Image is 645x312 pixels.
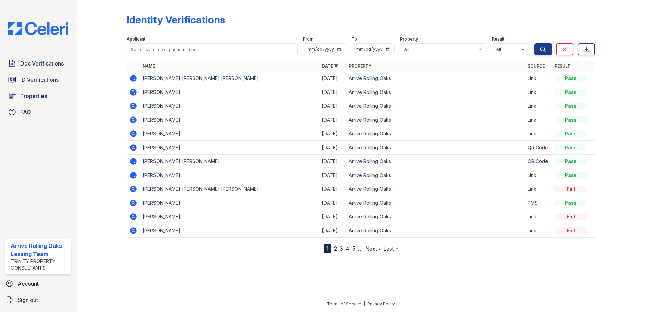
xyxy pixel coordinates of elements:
[555,130,587,137] div: Pass
[346,99,525,113] td: Arrive Rolling Oaks
[303,36,313,42] label: From
[525,85,552,99] td: Link
[525,72,552,85] td: Link
[555,116,587,123] div: Pass
[349,63,371,69] a: Property
[140,72,319,85] td: [PERSON_NAME] [PERSON_NAME] [PERSON_NAME]
[324,244,331,253] div: 1
[319,99,346,113] td: [DATE]
[334,245,337,252] a: 2
[525,196,552,210] td: PMS
[555,172,587,179] div: Pass
[140,127,319,141] td: [PERSON_NAME]
[127,36,145,42] label: Applicant
[20,76,59,84] span: ID Verifications
[492,36,504,42] label: Result
[319,72,346,85] td: [DATE]
[319,113,346,127] td: [DATE]
[319,85,346,99] td: [DATE]
[555,89,587,96] div: Pass
[143,63,155,69] a: Name
[555,227,587,234] div: Fail
[140,224,319,238] td: [PERSON_NAME]
[525,168,552,182] td: Link
[319,182,346,196] td: [DATE]
[555,75,587,82] div: Pass
[127,14,225,26] div: Identity Verifications
[127,43,298,55] input: Search by name or phone number
[525,127,552,141] td: Link
[525,224,552,238] td: Link
[140,113,319,127] td: [PERSON_NAME]
[555,213,587,220] div: Fail
[3,22,74,35] img: CE_Logo_Blue-a8612792a0a2168367f1c8372b55b34899dd931a85d93a1a3d3e32e68fde9ad4.png
[525,182,552,196] td: Link
[346,141,525,155] td: Arrive Rolling Oaks
[319,141,346,155] td: [DATE]
[5,73,71,86] a: ID Verifications
[346,245,349,252] a: 4
[352,245,355,252] a: 5
[140,168,319,182] td: [PERSON_NAME]
[327,301,361,306] a: Terms of Service
[346,224,525,238] td: Arrive Rolling Oaks
[140,210,319,224] td: [PERSON_NAME]
[140,141,319,155] td: [PERSON_NAME]
[346,72,525,85] td: Arrive Rolling Oaks
[3,277,74,290] a: Account
[20,108,31,116] span: FAQ
[383,245,398,252] a: Last »
[340,245,343,252] a: 3
[140,85,319,99] td: [PERSON_NAME]
[367,301,395,306] a: Privacy Policy
[5,105,71,119] a: FAQ
[11,242,68,258] div: Arrive Rolling Oaks Leasing Team
[3,293,74,307] a: Sign out
[555,186,587,192] div: Fail
[5,89,71,103] a: Properties
[319,155,346,168] td: [DATE]
[5,57,71,70] a: Doc Verifications
[11,258,68,271] div: Trinity Property Consultants
[18,280,39,288] span: Account
[525,113,552,127] td: Link
[140,99,319,113] td: [PERSON_NAME]
[346,155,525,168] td: Arrive Rolling Oaks
[319,127,346,141] td: [DATE]
[140,155,319,168] td: [PERSON_NAME] [PERSON_NAME]
[555,103,587,109] div: Pass
[346,182,525,196] td: Arrive Rolling Oaks
[18,296,38,304] span: Sign out
[525,210,552,224] td: Link
[555,63,570,69] a: Result
[352,36,357,42] label: To
[525,155,552,168] td: QR Code
[140,182,319,196] td: [PERSON_NAME] [PERSON_NAME] [PERSON_NAME]
[528,63,545,69] a: Source
[346,113,525,127] td: Arrive Rolling Oaks
[319,224,346,238] td: [DATE]
[358,244,363,253] span: …
[346,168,525,182] td: Arrive Rolling Oaks
[319,196,346,210] td: [DATE]
[346,210,525,224] td: Arrive Rolling Oaks
[322,63,338,69] a: Date ▼
[20,59,64,68] span: Doc Verifications
[364,301,365,306] div: |
[525,99,552,113] td: Link
[525,141,552,155] td: QR Code
[346,85,525,99] td: Arrive Rolling Oaks
[555,158,587,165] div: Pass
[365,245,381,252] a: Next ›
[140,196,319,210] td: [PERSON_NAME]
[319,210,346,224] td: [DATE]
[20,92,47,100] span: Properties
[555,200,587,206] div: Pass
[400,36,418,42] label: Property
[319,168,346,182] td: [DATE]
[346,196,525,210] td: Arrive Rolling Oaks
[555,144,587,151] div: Pass
[346,127,525,141] td: Arrive Rolling Oaks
